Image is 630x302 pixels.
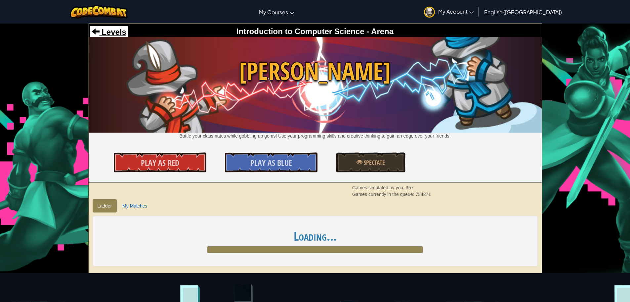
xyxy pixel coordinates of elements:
[336,152,405,172] a: Spectate
[406,185,413,190] span: 357
[89,37,542,132] img: Wakka Maul
[89,54,542,88] span: [PERSON_NAME]
[484,9,562,16] span: English ([GEOGRAPHIC_DATA])
[92,28,126,36] a: Levels
[424,7,435,18] img: avatar
[93,199,117,212] a: Ladder
[117,199,152,212] a: My Matches
[141,157,179,168] span: Play As Red
[99,229,531,243] h1: Loading...
[70,5,128,19] img: CodeCombat logo
[415,192,431,197] span: 734271
[352,185,406,190] span: Games simulated by you:
[259,9,288,16] span: My Courses
[89,133,542,139] p: Battle your classmates while gobbling up gems! Use your programming skills and creative thinking ...
[438,8,474,15] span: My Account
[250,157,292,168] span: Play As Blue
[481,3,565,21] a: English ([GEOGRAPHIC_DATA])
[352,192,415,197] span: Games currently in the queue:
[421,1,477,22] a: My Account
[236,27,364,36] span: Introduction to Computer Science
[362,158,385,167] span: Spectate
[364,27,394,36] span: - Arena
[100,28,126,36] span: Levels
[256,3,297,21] a: My Courses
